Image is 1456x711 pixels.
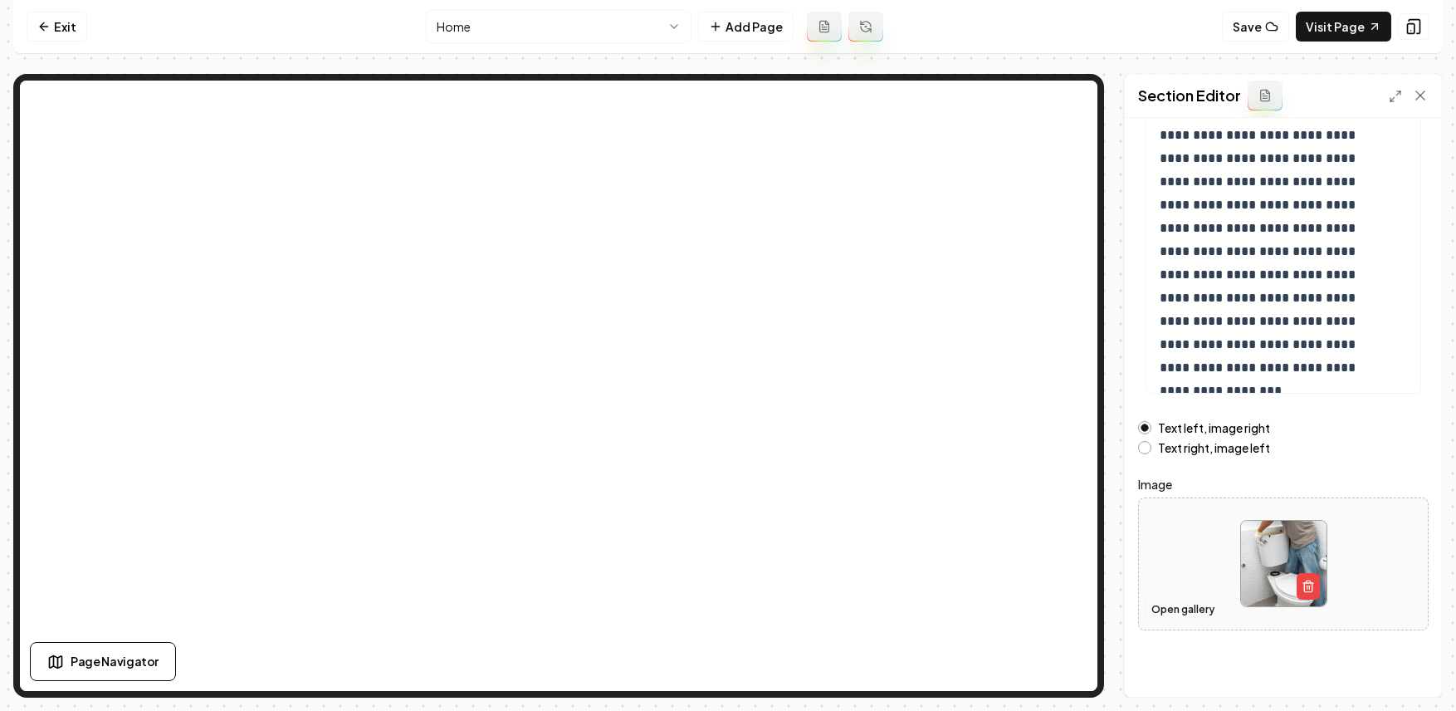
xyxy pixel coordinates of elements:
button: Add admin page prompt [807,12,842,42]
img: image [1241,521,1327,606]
button: Add admin section prompt [1248,81,1283,110]
button: Page Navigator [30,642,176,681]
button: Add Page [698,12,794,42]
a: Visit Page [1296,12,1391,42]
span: Page Navigator [71,653,159,670]
label: Text right, image left [1158,442,1270,454]
button: Open gallery [1146,596,1220,623]
h2: Section Editor [1138,84,1241,107]
a: Exit [27,12,87,42]
label: Text left, image right [1158,422,1270,434]
label: Image [1138,474,1429,494]
button: Save [1222,12,1289,42]
button: Regenerate page [848,12,883,42]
